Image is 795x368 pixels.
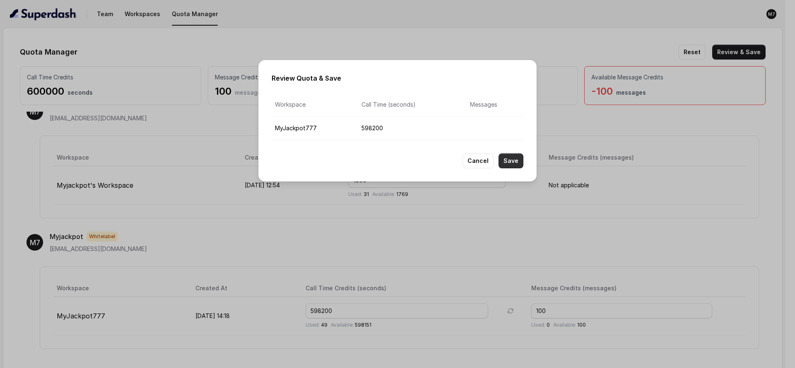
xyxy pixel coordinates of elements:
td: Messages [463,93,523,117]
td: 598200 [355,117,463,140]
td: Call Time (seconds) [355,93,463,117]
button: Save [499,153,523,168]
td: Workspace [272,93,355,117]
td: MyJackpot777 [272,117,355,140]
h2: Review Quota & Save [272,73,523,83]
button: Cancel [463,153,494,168]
